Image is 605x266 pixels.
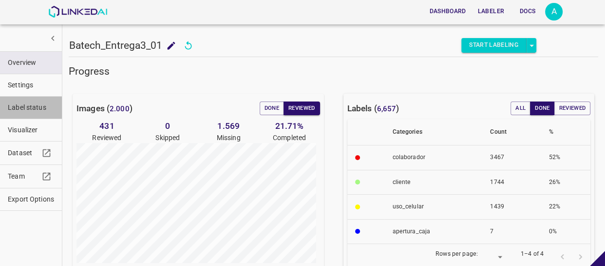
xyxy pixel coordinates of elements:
[76,119,137,133] h6: 431
[259,133,320,143] p: Completed
[482,170,541,195] th: 1744
[384,170,482,195] th: ​​cliente
[461,38,536,53] div: split button
[260,102,284,115] button: Done
[530,102,554,115] button: Done
[384,195,482,220] th: uso_celular
[284,102,320,115] button: Reviewed
[69,64,598,78] h5: Progress
[8,125,54,135] span: Visualizer
[48,6,107,18] img: LinkedAI
[461,38,527,53] button: Start Labeling
[482,145,541,170] th: 3467
[527,38,536,53] button: select role
[521,250,544,259] p: 1–4 of 4
[474,3,508,20] button: Labeler
[44,29,62,47] button: show more
[76,133,137,143] p: Reviewed
[510,102,530,115] button: All
[482,195,541,220] th: 1439
[110,104,130,113] span: 2.000
[482,219,541,244] th: 7
[423,1,472,21] a: Dashboard
[554,102,590,115] button: Reviewed
[8,171,39,182] span: Team
[8,80,54,90] span: Settings
[198,133,259,143] p: Missing
[137,133,198,143] p: Skipped
[162,37,180,55] button: add to shopping cart
[545,3,563,20] div: A
[8,194,54,205] span: Export Options
[482,250,505,264] div: ​
[384,119,482,145] th: Categories
[541,195,590,220] th: 22%
[384,145,482,170] th: colaborador
[259,119,320,133] h6: 21.71 %
[435,250,478,259] p: Rows per page:
[472,1,510,21] a: Labeler
[541,119,590,145] th: %
[377,104,397,113] span: 6,657
[347,102,399,115] h6: Labels ( )
[512,3,543,20] button: Docs
[425,3,470,20] button: Dashboard
[76,102,132,115] h6: Images ( )
[8,58,54,68] span: Overview
[384,219,482,244] th: apertura_caja
[510,1,545,21] a: Docs
[137,119,198,133] h6: 0
[541,170,590,195] th: 26%
[541,219,590,244] th: 0%
[69,39,162,52] h5: Batech_Entrega3_01
[198,119,259,133] h6: 1.569
[8,148,39,158] span: Dataset
[482,119,541,145] th: Count
[545,3,563,20] button: Open settings
[8,102,54,113] span: Label status
[541,145,590,170] th: 52%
